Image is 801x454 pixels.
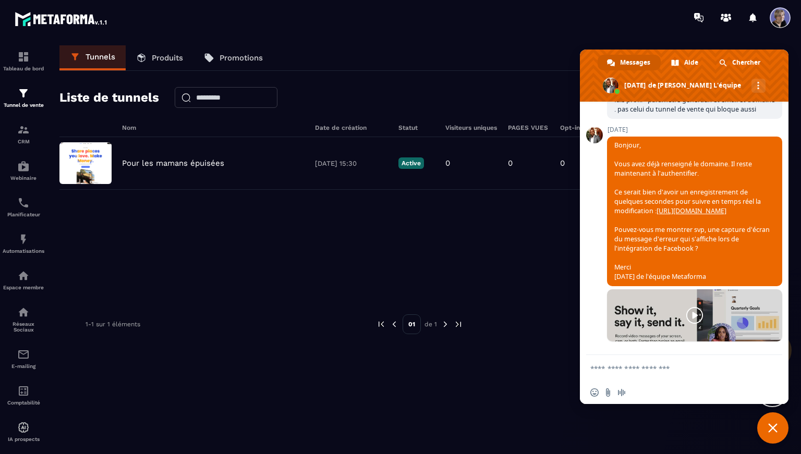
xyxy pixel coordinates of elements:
[598,55,661,70] a: Messages
[398,157,424,169] p: Active
[560,124,591,131] h6: Opt-ins
[590,388,599,397] span: Insérer un emoji
[3,363,44,369] p: E-mailing
[732,55,760,70] span: Chercher
[17,306,30,318] img: social-network
[86,321,140,328] p: 1-1 sur 1 éléments
[17,197,30,209] img: scheduler
[86,52,115,62] p: Tunnels
[662,55,709,70] a: Aide
[3,400,44,406] p: Comptabilité
[122,124,305,131] h6: Nom
[617,388,626,397] span: Message audio
[315,159,388,167] p: [DATE] 15:30
[614,141,770,281] span: Bonjour, Vous avez déjà renseigné le domaine. Il reste maintenant à l'authentifier. Ce serait bie...
[315,124,388,131] h6: Date de création
[445,158,450,168] p: 0
[620,55,650,70] span: Messages
[3,225,44,262] a: automationsautomationsAutomatisations
[220,53,263,63] p: Promotions
[17,124,30,136] img: formation
[59,142,112,184] img: image
[3,66,44,71] p: Tableau de bord
[17,385,30,397] img: accountant
[403,314,421,334] p: 01
[508,124,550,131] h6: PAGES VUES
[441,320,450,329] img: next
[607,126,782,133] span: [DATE]
[122,158,224,168] p: Pour les mamans épuisées
[15,9,108,28] img: logo
[445,124,497,131] h6: Visiteurs uniques
[560,158,565,168] p: 0
[126,45,193,70] a: Produits
[3,321,44,333] p: Réseaux Sociaux
[3,175,44,181] p: Webinaire
[3,212,44,217] p: Planificateur
[3,285,44,290] p: Espace membre
[508,158,513,168] p: 0
[17,160,30,173] img: automations
[3,340,44,377] a: emailemailE-mailing
[3,79,44,116] a: formationformationTunnel de vente
[17,87,30,100] img: formation
[17,348,30,361] img: email
[3,116,44,152] a: formationformationCRM
[3,102,44,108] p: Tunnel de vente
[3,139,44,144] p: CRM
[152,53,183,63] p: Produits
[390,320,399,329] img: prev
[3,152,44,189] a: automationsautomationsWebinaire
[604,388,612,397] span: Envoyer un fichier
[17,421,30,434] img: automations
[59,87,159,108] h2: Liste de tunnels
[59,45,126,70] a: Tunnels
[3,298,44,340] a: social-networksocial-networkRéseaux Sociaux
[3,248,44,254] p: Automatisations
[757,412,788,444] a: Fermer le chat
[398,124,435,131] h6: Statut
[424,320,437,328] p: de 1
[3,43,44,79] a: formationformationTableau de bord
[17,233,30,246] img: automations
[3,189,44,225] a: schedulerschedulerPlanificateur
[377,320,386,329] img: prev
[590,355,757,381] textarea: Entrez votre message...
[657,206,726,215] a: [URL][DOMAIN_NAME]
[684,55,698,70] span: Aide
[17,51,30,63] img: formation
[710,55,771,70] a: Chercher
[3,436,44,442] p: IA prospects
[3,262,44,298] a: automationsautomationsEspace membre
[193,45,273,70] a: Promotions
[3,377,44,413] a: accountantaccountantComptabilité
[17,269,30,282] img: automations
[454,320,463,329] img: next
